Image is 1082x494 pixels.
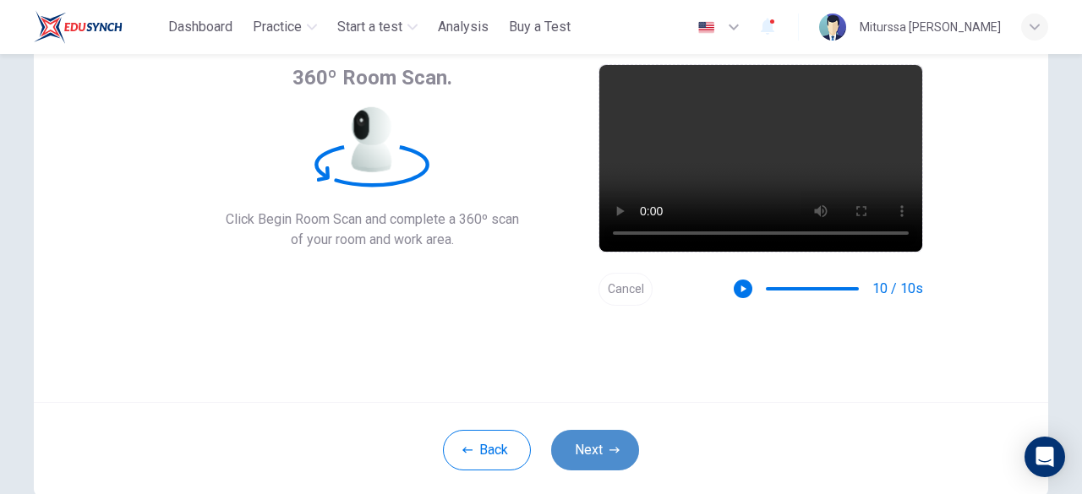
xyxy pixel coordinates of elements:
img: en [696,21,717,34]
span: Practice [253,17,302,37]
button: Next [551,430,639,470]
div: Miturssa [PERSON_NAME] [860,17,1001,37]
span: Dashboard [168,17,232,37]
button: Start a test [331,12,424,42]
span: Buy a Test [509,17,571,37]
span: Analysis [438,17,489,37]
a: ELTC logo [34,10,161,44]
button: Cancel [598,273,653,306]
button: Practice [246,12,324,42]
button: Dashboard [161,12,239,42]
span: 360º Room Scan. [292,64,452,91]
button: Back [443,430,531,470]
button: Buy a Test [502,12,577,42]
div: Open Intercom Messenger [1025,437,1065,477]
span: of your room and work area. [226,230,519,250]
span: Start a test [337,17,402,37]
img: ELTC logo [34,10,123,44]
span: Click Begin Room Scan and complete a 360º scan [226,209,519,230]
span: 10 / 10s [872,279,923,299]
button: Analysis [431,12,495,42]
img: Profile picture [819,14,846,41]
